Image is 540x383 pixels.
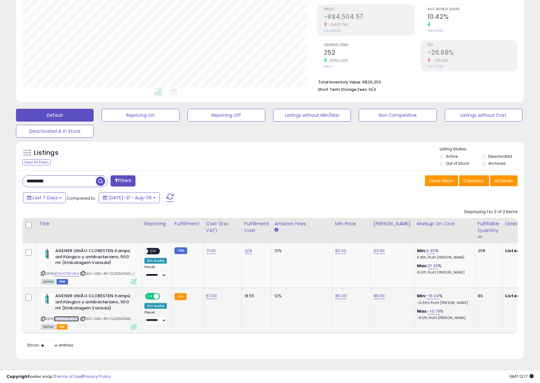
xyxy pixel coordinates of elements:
[425,175,458,186] button: Save View
[55,373,82,379] a: Terms of Use
[148,249,158,254] span: OFF
[417,316,470,320] p: -8.12% Profit [PERSON_NAME]
[55,293,133,313] b: AGENER UNIÃO CLORESTEN Xampú antifúngico y antibacteriano, 500 ml (Embalagem Variada)
[417,293,470,305] div: %
[374,248,385,254] a: 93.90
[428,49,517,58] h2: -26.68%
[22,159,51,165] div: Clear All Filters
[67,195,96,201] span: Compared to:
[41,293,54,305] img: 31EUQWzubbL._SL40_.jpg
[426,248,435,254] a: 6.65
[318,78,513,85] li: R$39,356
[478,220,500,234] div: Fulfillable Quantity
[174,220,200,227] div: Fulfillment
[16,125,94,138] button: Deactivated & In Stock
[428,29,443,33] small: Prev: 0.00%
[318,79,361,85] b: Total Inventory Value:
[111,175,135,187] button: Filters
[57,279,68,284] span: FBM
[144,265,167,279] div: Preset:
[417,263,428,269] b: Max:
[417,248,427,254] b: Min:
[369,86,376,92] span: N/A
[417,220,472,227] div: Markup on Cost
[27,342,73,348] span: Show: entries
[273,109,351,122] button: Listings without Min/Max
[417,293,427,299] b: Min:
[274,248,328,254] div: 12%
[33,195,58,201] span: Last 7 Days
[324,29,341,33] small: Prev: R$12.51
[324,44,414,47] span: Ordered Items
[417,308,470,320] div: %
[83,373,111,379] a: Privacy Policy
[39,220,139,227] div: Title
[6,373,30,379] strong: Copyright
[41,279,56,284] span: All listings currently available for purchase on Amazon
[16,109,94,122] button: Default
[80,316,131,321] span: | SKU: UAG-49-CLOS500ML
[327,22,348,27] small: -36107.75%
[206,248,216,254] a: 71.00
[41,248,54,259] img: 31EUQWzubbL._SL40_.jpg
[144,303,167,309] div: Win BuyBox
[428,65,443,68] small: Prev: 17.62%
[206,293,217,299] a: 67.00
[6,374,111,380] div: seller snap | |
[34,148,58,157] h5: Listings
[324,8,414,11] span: Profit
[335,248,347,254] a: 82.00
[446,154,458,159] label: Active
[446,161,469,166] label: Out of Stock
[478,293,498,299] div: 89
[374,220,412,227] div: [PERSON_NAME]
[274,227,278,233] small: Amazon Fees.
[144,310,167,325] div: Preset:
[174,247,187,254] small: FBM
[509,373,534,379] span: 2025-08-15 12:17 GMT
[174,293,186,300] small: FBA
[505,248,534,254] b: Listed Price:
[146,294,154,299] span: ON
[159,294,169,299] span: OFF
[417,301,470,305] p: -12.65% Profit [PERSON_NAME]
[359,109,436,122] button: Non Competitive
[54,316,79,322] a: B09HTZWV8H
[417,263,470,275] div: %
[463,178,483,184] span: Columns
[428,44,517,47] span: ROI
[318,87,368,92] b: Short Term Storage Fees:
[55,248,133,267] b: AGENER UNIÃO CLORESTEN Xampú antifúngico y antibacteriano, 500 ml (Embalagem Variada)
[459,175,489,186] button: Columns
[108,195,152,201] span: [DATE]-31 - Aug-06
[41,324,56,330] span: All listings currently available for purchase on Amazon
[417,308,428,314] b: Max:
[324,65,332,68] small: Prev: 1
[327,58,348,63] small: 25100.00%
[478,248,498,254] div: 258
[428,8,517,11] span: Avg. Buybox Share
[41,248,137,283] div: ASIN:
[274,293,328,299] div: 12%
[80,271,135,276] span: | SKU: UAG-49-CLOS500ML_1
[244,248,252,254] a: N/A
[244,220,269,234] div: Fulfillment Cost
[206,220,239,234] div: Cost (Exc. VAT)
[440,146,524,152] p: Listing States:
[428,13,517,22] h2: 10.42%
[426,293,439,299] a: -16.04
[374,293,385,299] a: 89.00
[430,58,448,63] small: -251.42%
[144,220,169,227] div: Repricing
[99,192,160,203] button: [DATE]-31 - Aug-06
[417,255,470,260] p: 5.49% Profit [PERSON_NAME]
[23,192,66,203] button: Last 7 Days
[54,271,79,276] a: B09HTZWV8H
[505,293,534,299] b: Listed Price:
[335,293,347,299] a: 85.00
[428,308,440,315] a: -10.79
[464,209,518,215] div: Displaying 1 to 2 of 2 items
[417,270,470,275] p: 15.51% Profit [PERSON_NAME]
[57,324,67,330] span: FBA
[488,161,505,166] label: Archived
